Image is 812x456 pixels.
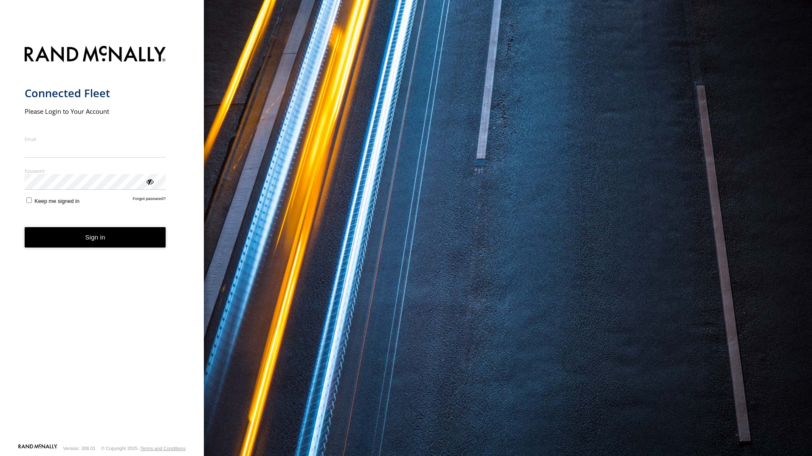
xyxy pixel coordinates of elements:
[25,136,166,142] label: Email
[101,446,186,451] div: © Copyright 2025 -
[18,444,57,453] a: Visit our Website
[25,107,166,115] h2: Please Login to Your Account
[26,197,32,203] input: Keep me signed in
[25,168,166,174] label: Password
[145,177,154,186] div: ViewPassword
[141,446,186,451] a: Terms and Conditions
[25,41,180,443] form: main
[63,446,96,451] div: Version: 308.01
[25,44,166,66] img: Rand McNally
[25,86,166,100] h1: Connected Fleet
[133,196,166,204] a: Forgot password?
[34,198,79,204] span: Keep me signed in
[25,227,166,248] button: Sign in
